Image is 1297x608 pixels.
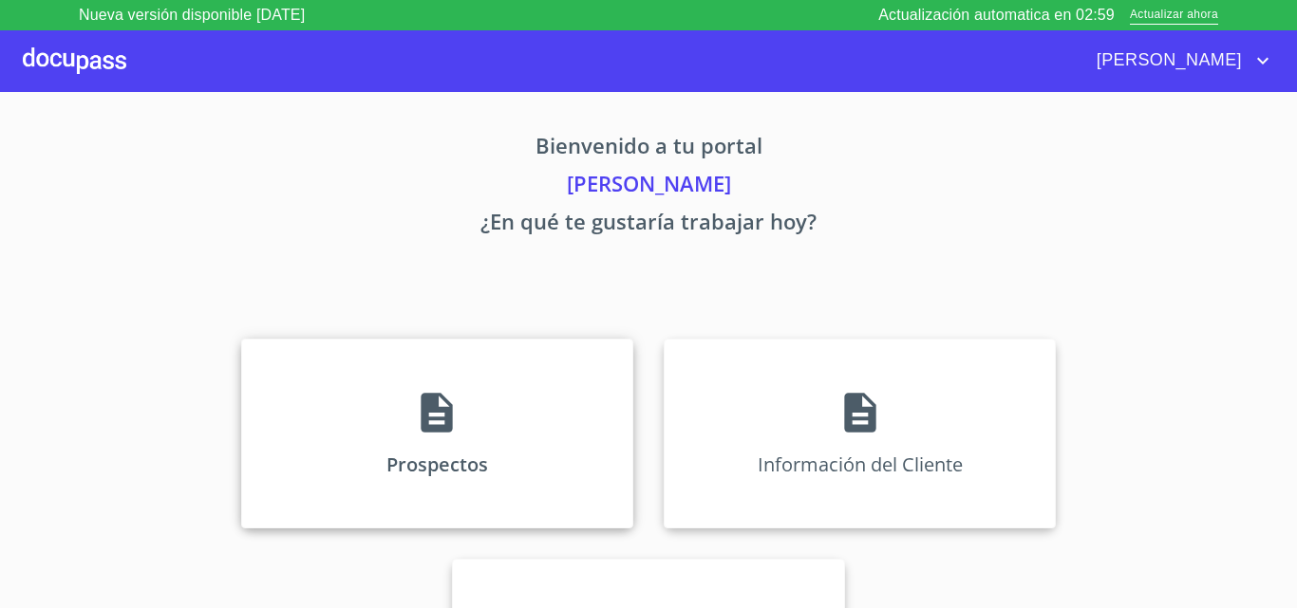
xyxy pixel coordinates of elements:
[1130,6,1218,26] span: Actualizar ahora
[758,451,963,477] p: Información del Cliente
[64,168,1233,206] p: [PERSON_NAME]
[64,130,1233,168] p: Bienvenido a tu portal
[79,4,305,27] p: Nueva versión disponible [DATE]
[1082,46,1274,76] button: account of current user
[64,206,1233,244] p: ¿En qué te gustaría trabajar hoy?
[878,4,1115,27] p: Actualización automatica en 02:59
[1082,46,1251,76] span: [PERSON_NAME]
[386,451,488,477] p: Prospectos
